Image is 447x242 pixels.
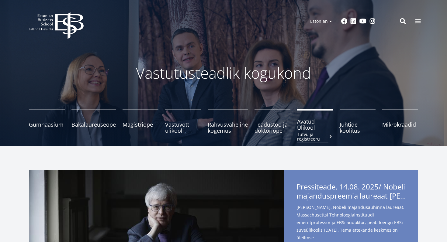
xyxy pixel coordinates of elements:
a: Vastuvõtt ülikooli [165,109,201,134]
a: Linkedin [350,18,356,24]
span: Mikrokraadid [382,121,418,128]
span: Gümnaasium [29,121,65,128]
span: Magistriõpe [123,121,158,128]
a: Teadustöö ja doktoriõpe [255,109,290,134]
a: Avatud ÜlikoolTutvu ja registreeru [297,109,333,134]
span: Pressiteade, 14.08. 2025/ Nobeli [296,182,406,202]
a: Facebook [341,18,347,24]
span: Avatud Ülikool [297,118,333,131]
a: Bakalaureuseõpe [71,109,116,134]
span: Juhtide koolitus [340,121,376,134]
span: majanduspreemia laureaat [PERSON_NAME] esineb EBSi suveülikoolis [296,191,406,200]
a: Instagram [369,18,376,24]
a: Rahvusvaheline kogemus [208,109,248,134]
a: Gümnaasium [29,109,65,134]
a: Youtube [359,18,366,24]
a: Juhtide koolitus [340,109,376,134]
span: Vastuvõtt ülikooli [165,121,201,134]
a: Mikrokraadid [382,109,418,134]
span: Rahvusvaheline kogemus [208,121,248,134]
small: Tutvu ja registreeru [297,132,333,141]
p: Vastutusteadlik kogukond [62,64,385,82]
span: Bakalaureuseõpe [71,121,116,128]
span: Teadustöö ja doktoriõpe [255,121,290,134]
a: Magistriõpe [123,109,158,134]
